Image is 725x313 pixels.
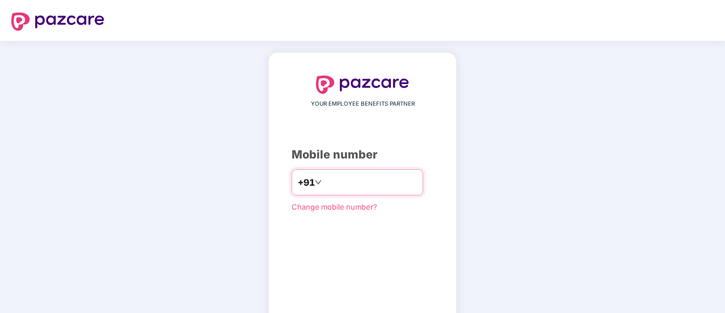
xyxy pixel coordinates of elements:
div: Mobile number [292,146,433,164]
img: logo [316,76,409,94]
span: +91 [298,176,315,190]
a: Change mobile number? [292,202,377,211]
span: YOUR EMPLOYEE BENEFITS PARTNER [311,99,415,108]
img: logo [11,12,104,31]
span: down [315,179,322,186]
